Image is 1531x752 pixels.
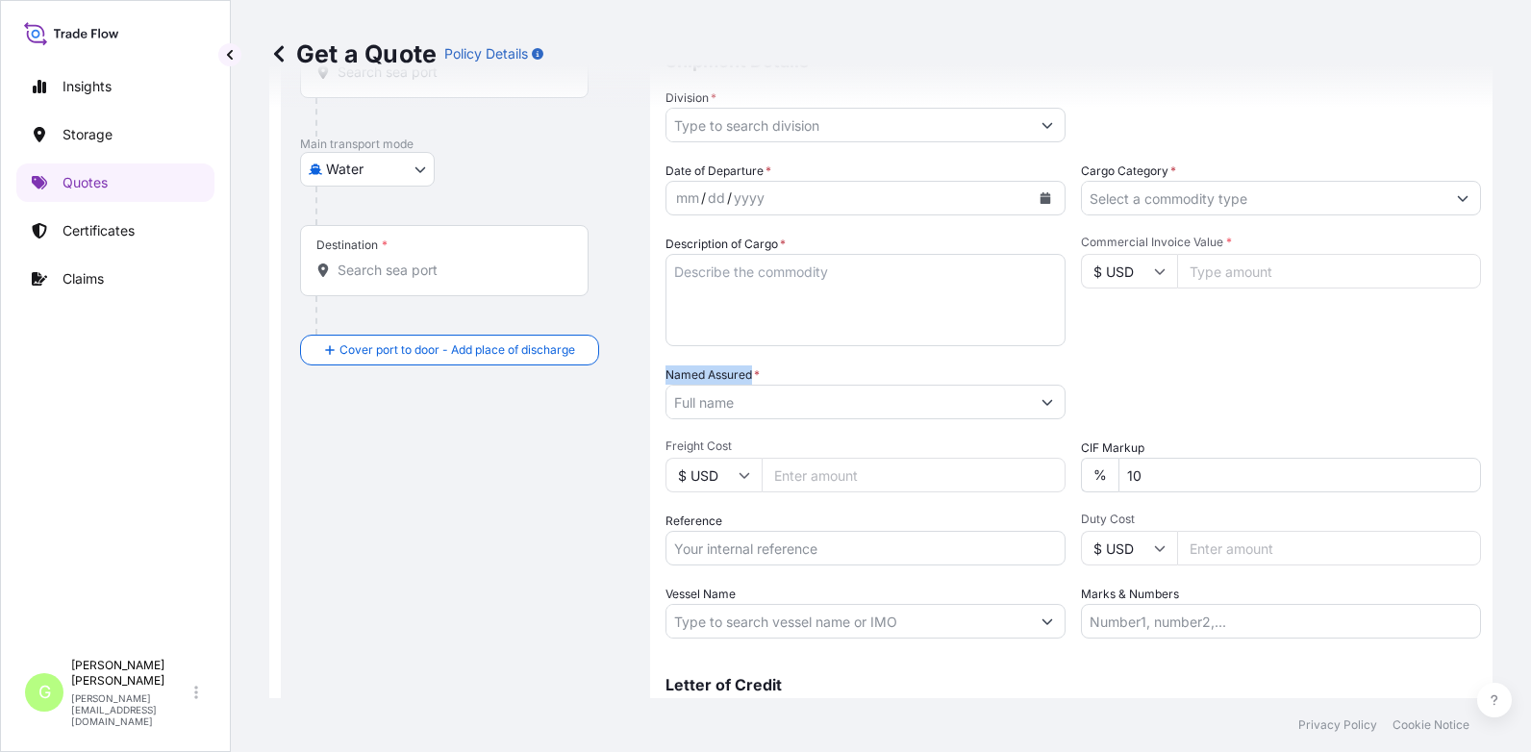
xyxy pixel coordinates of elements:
div: year, [732,187,766,210]
label: CIF Markup [1081,439,1144,458]
input: Enter amount [1177,531,1481,565]
label: Marks & Numbers [1081,585,1179,604]
a: Privacy Policy [1298,717,1377,733]
input: Enter amount [762,458,1066,492]
span: Water [326,160,364,179]
input: Your internal reference [665,531,1066,565]
div: day, [706,187,727,210]
label: Reference [665,512,722,531]
p: Storage [63,125,113,144]
label: Vessel Name [665,585,736,604]
button: Cover port to door - Add place of discharge [300,335,599,365]
p: Get a Quote [269,38,437,69]
button: Calendar [1030,183,1061,213]
input: Type to search division [666,108,1030,142]
span: Date of Departure [665,162,771,181]
div: Destination [316,238,388,253]
button: Show suggestions [1445,181,1480,215]
input: Select a commodity type [1082,181,1445,215]
button: Select transport [300,152,435,187]
p: Certificates [63,221,135,240]
span: Freight Cost [665,439,1066,454]
a: Insights [16,67,214,106]
a: Certificates [16,212,214,250]
span: Cover port to door - Add place of discharge [339,340,575,360]
input: Type amount [1177,254,1481,288]
span: G [38,683,51,702]
label: Named Assured [665,365,760,385]
a: Storage [16,115,214,154]
p: Quotes [63,173,108,192]
span: Commercial Invoice Value [1081,235,1481,250]
a: Cookie Notice [1393,717,1469,733]
p: Claims [63,269,104,288]
p: Letter of Credit [665,677,1481,692]
p: [PERSON_NAME] [PERSON_NAME] [71,658,190,689]
div: / [727,187,732,210]
p: Policy Details [444,44,528,63]
input: Enter percentage [1118,458,1481,492]
button: Show suggestions [1030,604,1065,639]
span: Duty Cost [1081,512,1481,527]
div: / [701,187,706,210]
p: Main transport mode [300,137,631,152]
input: Destination [338,261,565,280]
label: Cargo Category [1081,162,1176,181]
input: Type to search vessel name or IMO [666,604,1030,639]
input: Full name [666,385,1030,419]
div: % [1081,458,1118,492]
a: Claims [16,260,214,298]
a: Quotes [16,163,214,202]
button: Show suggestions [1030,108,1065,142]
div: month, [674,187,701,210]
input: Number1, number2,... [1081,604,1481,639]
p: Insights [63,77,112,96]
p: [PERSON_NAME][EMAIL_ADDRESS][DOMAIN_NAME] [71,692,190,727]
label: Description of Cargo [665,235,786,254]
button: Show suggestions [1030,385,1065,419]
